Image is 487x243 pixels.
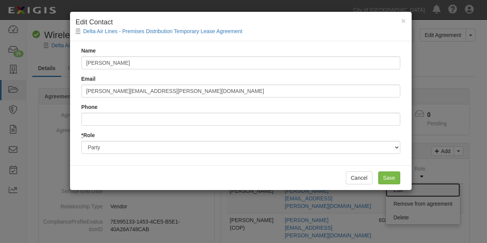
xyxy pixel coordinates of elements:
button: Cancel [346,171,372,184]
label: Role [81,131,95,139]
abbr: required [81,132,83,138]
label: Phone [81,103,98,111]
input: Save [378,171,400,184]
a: Delta Air Lines - Premises Distribution Temporary Lease Agreement [83,28,242,34]
button: Close [401,17,406,25]
label: Email [81,75,95,83]
span: × [401,16,406,25]
label: Name [81,47,96,54]
h4: Edit Contact [76,18,406,27]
